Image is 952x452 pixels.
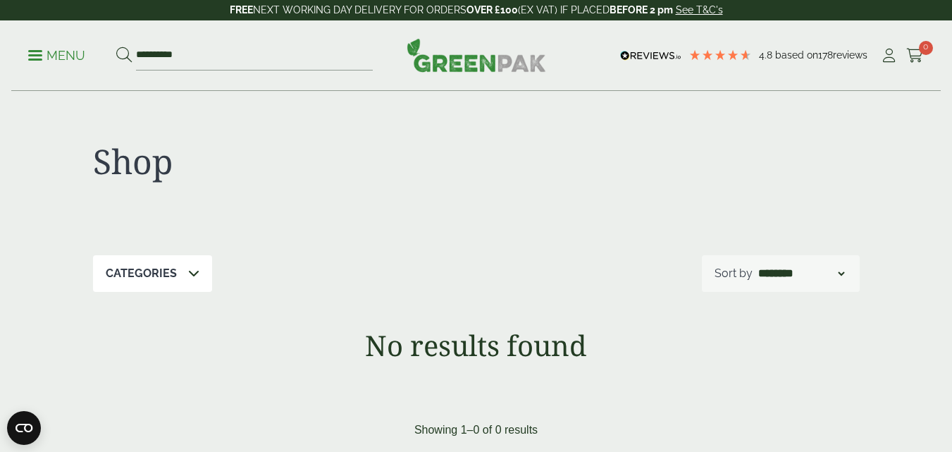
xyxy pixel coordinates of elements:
[755,265,847,282] select: Shop order
[230,4,253,16] strong: FREE
[906,45,924,66] a: 0
[93,141,476,182] h1: Shop
[880,49,898,63] i: My Account
[106,265,177,282] p: Categories
[688,49,752,61] div: 4.78 Stars
[919,41,933,55] span: 0
[466,4,518,16] strong: OVER £100
[775,49,818,61] span: Based on
[55,329,898,362] h1: No results found
[715,265,753,282] p: Sort by
[620,51,681,61] img: REVIEWS.io
[676,4,723,16] a: See T&C's
[759,49,775,61] span: 4.8
[28,47,85,64] p: Menu
[818,49,833,61] span: 178
[610,4,673,16] strong: BEFORE 2 pm
[414,422,538,439] p: Showing 1–0 of 0 results
[28,47,85,61] a: Menu
[906,49,924,63] i: Cart
[407,38,546,72] img: GreenPak Supplies
[833,49,867,61] span: reviews
[7,411,41,445] button: Open CMP widget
